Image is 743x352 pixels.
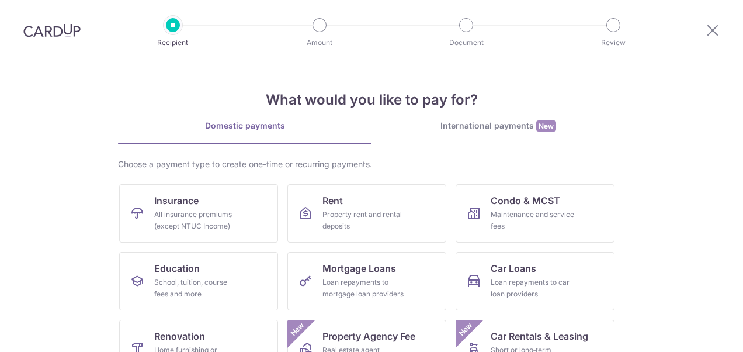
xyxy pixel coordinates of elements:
[118,158,625,170] div: Choose a payment type to create one-time or recurring payments.
[570,37,657,49] p: Review
[287,252,446,310] a: Mortgage LoansLoan repayments to mortgage loan providers
[118,89,625,111] h4: What would you like to pay for?
[371,120,625,132] div: International payments
[491,329,588,343] span: Car Rentals & Leasing
[491,261,536,275] span: Car Loans
[322,261,396,275] span: Mortgage Loans
[322,209,407,232] div: Property rent and rental deposits
[491,209,575,232] div: Maintenance and service fees
[287,184,446,243] a: RentProperty rent and rental deposits
[118,120,371,132] div: Domestic payments
[491,194,560,208] span: Condo & MCST
[536,120,556,132] span: New
[154,329,205,343] span: Renovation
[119,252,278,310] a: EducationSchool, tuition, course fees and more
[154,194,199,208] span: Insurance
[456,320,475,339] span: New
[154,209,238,232] div: All insurance premiums (except NTUC Income)
[154,277,238,300] div: School, tuition, course fees and more
[322,194,343,208] span: Rent
[322,329,415,343] span: Property Agency Fee
[322,277,407,300] div: Loan repayments to mortgage loan providers
[130,37,216,49] p: Recipient
[288,320,307,339] span: New
[491,277,575,300] div: Loan repayments to car loan providers
[456,252,614,310] a: Car LoansLoan repayments to car loan providers
[23,23,81,37] img: CardUp
[276,37,363,49] p: Amount
[119,184,278,243] a: InsuranceAll insurance premiums (except NTUC Income)
[456,184,614,243] a: Condo & MCSTMaintenance and service fees
[423,37,509,49] p: Document
[154,261,200,275] span: Education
